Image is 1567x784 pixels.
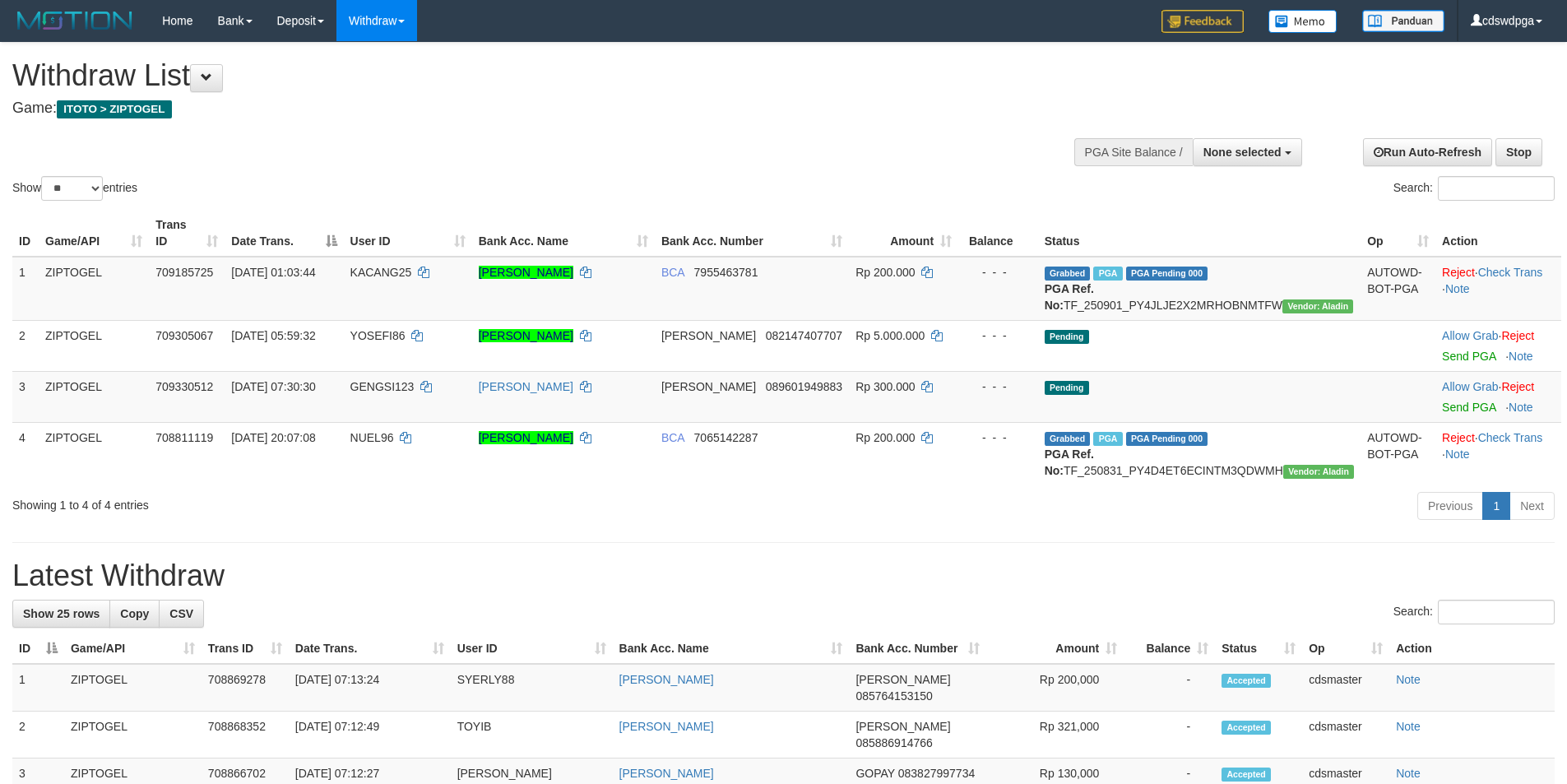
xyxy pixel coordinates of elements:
span: Pending [1045,381,1089,395]
a: CSV [159,600,204,628]
div: - - - [965,429,1032,446]
td: AUTOWD-BOT-PGA [1361,422,1435,485]
td: 2 [12,712,64,758]
td: TF_250901_PY4JLJE2X2MRHOBNMTFW [1038,257,1361,321]
span: [DATE] 01:03:44 [231,266,315,279]
div: Showing 1 to 4 of 4 entries [12,490,641,513]
th: ID [12,210,39,257]
th: Status [1038,210,1361,257]
span: Accepted [1222,721,1271,735]
td: TOYIB [451,712,613,758]
span: [DATE] 05:59:32 [231,329,315,342]
img: MOTION_logo.png [12,8,137,33]
td: 708868352 [202,712,289,758]
span: YOSEFI86 [350,329,406,342]
td: 1 [12,664,64,712]
th: Game/API: activate to sort column ascending [64,633,202,664]
a: Stop [1495,138,1542,166]
td: Rp 200,000 [986,664,1124,712]
th: Action [1389,633,1555,664]
a: Reject [1501,329,1534,342]
a: Allow Grab [1442,329,1498,342]
a: Check Trans [1478,431,1543,444]
a: Next [1509,492,1555,520]
h1: Latest Withdraw [12,559,1555,592]
a: [PERSON_NAME] [479,329,573,342]
label: Search: [1393,600,1555,624]
span: BCA [661,431,684,444]
th: User ID: activate to sort column ascending [451,633,613,664]
span: 709305067 [155,329,213,342]
a: Note [1396,767,1421,780]
label: Show entries [12,176,137,201]
a: Show 25 rows [12,600,110,628]
td: - [1124,664,1215,712]
span: Marked by cdswdpga [1093,432,1122,446]
td: · · [1435,422,1561,485]
h4: Game: [12,100,1028,117]
a: Reject [1501,380,1534,393]
td: 2 [12,320,39,371]
span: 709330512 [155,380,213,393]
th: Op: activate to sort column ascending [1302,633,1389,664]
td: 4 [12,422,39,485]
th: Trans ID: activate to sort column ascending [202,633,289,664]
div: - - - [965,264,1032,281]
img: Button%20Memo.svg [1268,10,1338,33]
span: Show 25 rows [23,607,100,620]
th: User ID: activate to sort column ascending [344,210,472,257]
th: Game/API: activate to sort column ascending [39,210,149,257]
th: Op: activate to sort column ascending [1361,210,1435,257]
th: Balance [958,210,1038,257]
a: Copy [109,600,160,628]
div: - - - [965,378,1032,395]
h1: Withdraw List [12,59,1028,92]
td: - [1124,712,1215,758]
a: [PERSON_NAME] [619,673,714,686]
td: 1 [12,257,39,321]
input: Search: [1438,600,1555,624]
span: Rp 5.000.000 [855,329,925,342]
span: Grabbed [1045,432,1091,446]
th: Date Trans.: activate to sort column ascending [289,633,451,664]
div: PGA Site Balance / [1074,138,1193,166]
a: Note [1509,350,1533,363]
span: PGA Pending [1126,432,1208,446]
td: ZIPTOGEL [64,712,202,758]
div: - - - [965,327,1032,344]
th: Date Trans.: activate to sort column descending [225,210,343,257]
a: [PERSON_NAME] [479,380,573,393]
span: [PERSON_NAME] [855,720,950,733]
span: · [1442,380,1501,393]
th: Amount: activate to sort column ascending [986,633,1124,664]
span: Grabbed [1045,267,1091,281]
span: [DATE] 07:30:30 [231,380,315,393]
span: Vendor URL: https://payment4.1velocity.biz [1283,465,1354,479]
th: ID: activate to sort column descending [12,633,64,664]
label: Search: [1393,176,1555,201]
a: Check Trans [1478,266,1543,279]
span: KACANG25 [350,266,412,279]
td: AUTOWD-BOT-PGA [1361,257,1435,321]
img: Feedback.jpg [1161,10,1244,33]
td: ZIPTOGEL [39,320,149,371]
td: SYERLY88 [451,664,613,712]
select: Showentries [41,176,103,201]
span: Vendor URL: https://payment4.1velocity.biz [1282,299,1353,313]
td: ZIPTOGEL [64,664,202,712]
th: Bank Acc. Number: activate to sort column ascending [849,633,986,664]
a: Allow Grab [1442,380,1498,393]
span: None selected [1203,146,1282,159]
td: ZIPTOGEL [39,422,149,485]
span: [PERSON_NAME] [855,673,950,686]
a: [PERSON_NAME] [619,767,714,780]
th: Amount: activate to sort column ascending [849,210,958,257]
td: ZIPTOGEL [39,257,149,321]
a: Send PGA [1442,401,1495,414]
td: cdsmaster [1302,712,1389,758]
a: Send PGA [1442,350,1495,363]
span: Copy 7955463781 to clipboard [694,266,758,279]
img: panduan.png [1362,10,1444,32]
a: Run Auto-Refresh [1363,138,1492,166]
a: [PERSON_NAME] [479,266,573,279]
